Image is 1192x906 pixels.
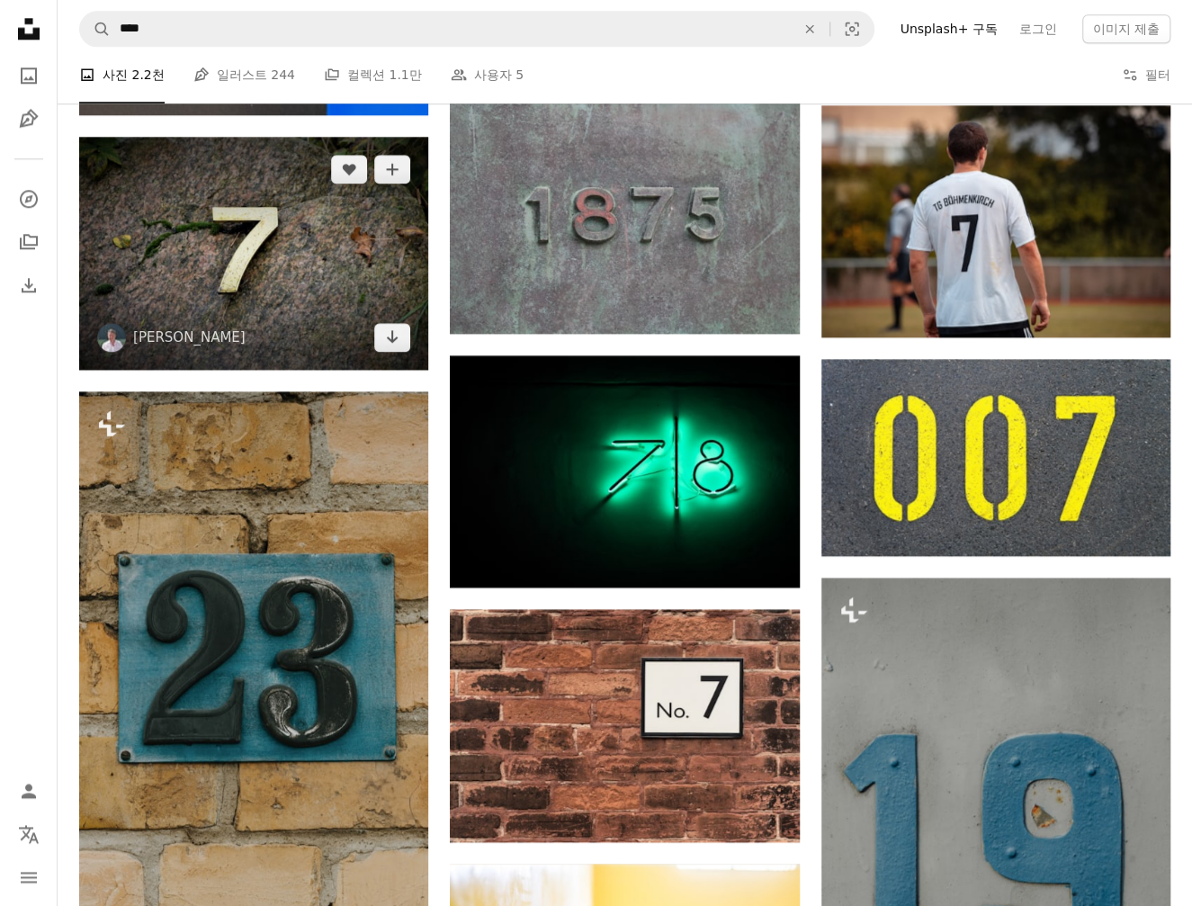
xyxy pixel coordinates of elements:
button: 메뉴 [11,859,47,895]
a: 로그인 [1008,14,1068,43]
img: No 7이라고 적힌 벽돌 벽의 표지판 [450,609,799,842]
a: 탐색 [11,181,47,217]
a: 홈 — Unsplash [11,11,47,50]
a: [PERSON_NAME] [133,328,246,346]
a: 사용자 5 [451,47,524,104]
a: No 7이라고 적힌 벽돌 벽의 표지판 [450,717,799,733]
button: 필터 [1122,47,1170,104]
a: 사진 [11,58,47,94]
a: Unsplash+ 구독 [889,14,1008,43]
a: 일러스트 [11,101,47,137]
a: 흰색과 검은색 크루넥 티셔츠와 검은색 반바지를 입은 남자 [821,213,1170,229]
img: Waldemar의 프로필로 이동 [97,323,126,352]
a: 일러스트 244 [193,47,295,104]
a: 검정색과 노란색 나는 당신을 사랑합니다 인쇄 섬유 [821,449,1170,465]
a: 다운로드 내역 [11,267,47,303]
img: 검정색과 노란색 나는 당신을 사랑합니다 인쇄 섬유 [821,359,1170,555]
button: 언어 [11,816,47,852]
form: 사이트 전체에서 이미지 찾기 [79,11,874,47]
button: 컬렉션에 추가 [374,155,410,184]
span: 1.1만 [389,66,421,85]
a: 넘버 7 [79,245,428,261]
button: Unsplash 검색 [80,12,111,46]
button: 이미지 제출 [1082,14,1170,43]
a: 벽돌 벽에 파란색과 검은색 기호 [79,644,428,660]
a: 새가 있는 표지판의 클로즈업 [821,830,1170,847]
img: 넘버 7 [79,137,428,370]
a: 로그인 / 가입 [11,773,47,809]
span: 244 [271,66,295,85]
a: 컬렉션 1.1만 [324,47,422,104]
a: 다운로드 [374,323,410,352]
a: '78'이라고 적힌 녹색 네온 사인 [450,463,799,480]
button: 삭제 [790,12,829,46]
span: 5 [515,66,524,85]
button: 좋아요 [331,155,367,184]
a: 사랑이 양각으로 새겨진 회색 콘크리트 벽 [450,209,799,225]
button: 시각적 검색 [830,12,874,46]
a: 컬렉션 [11,224,47,260]
img: '78'이라고 적힌 녹색 네온 사인 [450,355,799,588]
img: 사랑이 양각으로 새겨진 회색 콘크리트 벽 [450,101,799,334]
img: 흰색과 검은색 크루넥 티셔츠와 검은색 반바지를 입은 남자 [821,105,1170,338]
